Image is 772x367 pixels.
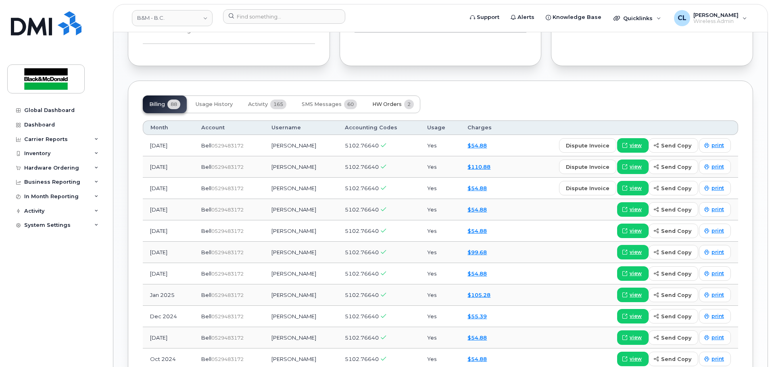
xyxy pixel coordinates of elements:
[467,292,490,298] a: $105.28
[699,330,731,345] a: print
[649,309,698,323] button: send copy
[420,120,460,135] th: Usage
[617,288,649,302] a: view
[223,9,345,24] input: Find something...
[467,334,487,341] a: $54.88
[420,306,460,327] td: Yes
[699,202,731,217] a: print
[201,206,211,213] span: Bell
[711,355,724,363] span: print
[617,352,649,366] a: view
[211,313,244,319] span: 0529483172
[477,13,499,21] span: Support
[372,101,402,108] span: HW Orders
[345,206,379,213] span: 5102.76640
[661,249,691,256] span: send copy
[264,242,337,263] td: [PERSON_NAME]
[201,249,211,255] span: Bell
[248,101,268,108] span: Activity
[649,352,698,366] button: send copy
[211,292,244,298] span: 0529483172
[630,270,642,277] span: view
[211,249,244,255] span: 0529483172
[649,288,698,302] button: send copy
[661,185,691,192] span: send copy
[711,313,724,320] span: print
[211,228,244,234] span: 0529483172
[264,327,337,348] td: [PERSON_NAME]
[264,284,337,306] td: [PERSON_NAME]
[559,160,616,174] button: dispute invoice
[420,135,460,156] td: Yes
[201,185,211,191] span: Bell
[201,292,211,298] span: Bell
[711,249,724,256] span: print
[617,202,649,217] a: view
[649,202,698,217] button: send copy
[211,185,244,191] span: 0529483172
[345,270,379,277] span: 5102.76640
[661,291,691,299] span: send copy
[661,355,691,363] span: send copy
[460,120,508,135] th: Charges
[420,284,460,306] td: Yes
[201,228,211,234] span: Bell
[617,138,649,153] a: view
[566,142,609,149] span: dispute invoice
[211,335,244,341] span: 0529483172
[338,120,420,135] th: Accounting Codes
[630,355,642,363] span: view
[630,249,642,256] span: view
[211,207,244,213] span: 0529483172
[345,164,379,170] span: 5102.76640
[143,284,194,306] td: Jan 2025
[649,160,698,174] button: send copy
[264,135,337,156] td: [PERSON_NAME]
[617,266,649,281] a: view
[143,156,194,178] td: [DATE]
[693,12,739,18] span: [PERSON_NAME]
[201,142,211,149] span: Bell
[553,13,601,21] span: Knowledge Base
[201,313,211,319] span: Bell
[345,249,379,255] span: 5102.76640
[617,181,649,195] a: view
[711,334,724,341] span: print
[668,10,753,26] div: Candice Leung
[630,313,642,320] span: view
[630,334,642,341] span: view
[699,245,731,259] a: print
[711,270,724,277] span: print
[617,309,649,323] a: view
[699,224,731,238] a: print
[559,138,616,153] button: dispute invoice
[630,227,642,234] span: view
[617,245,649,259] a: view
[661,227,691,235] span: send copy
[464,9,505,25] a: Support
[566,163,609,171] span: dispute invoice
[143,220,194,242] td: [DATE]
[467,270,487,277] a: $54.88
[649,138,698,153] button: send copy
[264,220,337,242] td: [PERSON_NAME]
[649,330,698,345] button: send copy
[420,178,460,199] td: Yes
[201,356,211,362] span: Bell
[264,120,337,135] th: Username
[661,270,691,278] span: send copy
[711,163,724,170] span: print
[630,185,642,192] span: view
[630,206,642,213] span: view
[264,263,337,284] td: [PERSON_NAME]
[699,160,731,174] a: print
[143,263,194,284] td: [DATE]
[345,142,379,149] span: 5102.76640
[711,142,724,149] span: print
[517,13,534,21] span: Alerts
[699,309,731,323] a: print
[661,142,691,149] span: send copy
[420,199,460,220] td: Yes
[345,313,379,319] span: 5102.76640
[711,206,724,213] span: print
